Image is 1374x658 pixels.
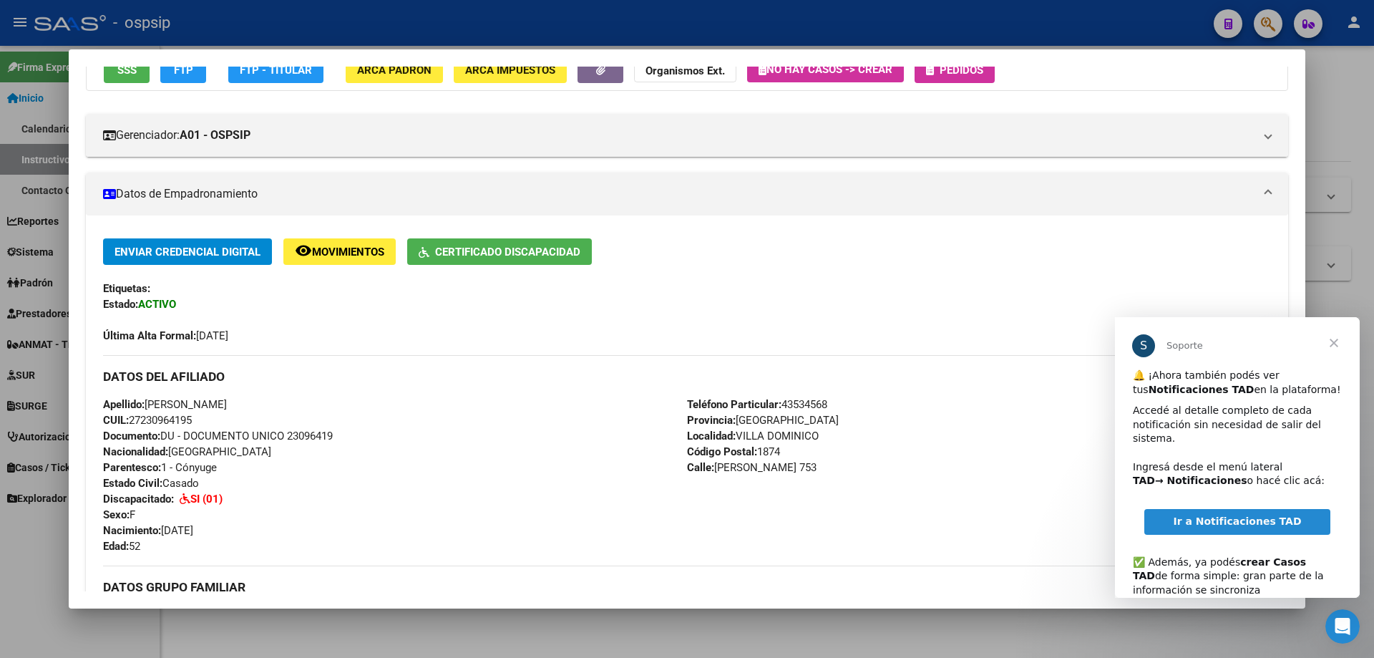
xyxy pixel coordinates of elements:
[103,398,145,411] strong: Apellido:
[687,445,780,458] span: 1874
[747,57,904,82] button: No hay casos -> Crear
[1115,317,1360,598] iframe: Intercom live chat mensaje
[103,508,135,521] span: F
[160,57,206,83] button: FTP
[687,414,736,427] strong: Provincia:
[138,298,176,311] strong: ACTIVO
[103,540,140,553] span: 52
[103,298,138,311] strong: Estado:
[283,238,396,265] button: Movimientos
[687,398,781,411] strong: Teléfono Particular:
[103,493,174,505] strong: Discapacitado:
[295,242,312,259] mat-icon: remove_red_eye
[435,246,580,258] span: Certificado Discapacidad
[103,414,129,427] strong: CUIL:
[687,398,827,411] span: 43534568
[940,64,983,77] span: Pedidos
[103,238,272,265] button: Enviar Credencial Digital
[915,57,995,83] button: Pedidos
[174,64,193,77] span: FTP
[103,430,160,442] strong: Documento:
[104,57,150,83] button: SSS
[103,524,161,537] strong: Nacimiento:
[312,246,384,258] span: Movimientos
[407,238,592,265] button: Certificado Discapacidad
[687,461,817,474] span: [PERSON_NAME] 753
[103,508,130,521] strong: Sexo:
[103,282,150,295] strong: Etiquetas:
[103,524,193,537] span: [DATE]
[103,445,168,458] strong: Nacionalidad:
[357,64,432,77] span: ARCA Padrón
[103,329,228,342] span: [DATE]
[687,414,839,427] span: [GEOGRAPHIC_DATA]
[103,445,271,458] span: [GEOGRAPHIC_DATA]
[103,185,1254,203] mat-panel-title: Datos de Empadronamiento
[103,398,227,411] span: [PERSON_NAME]
[240,64,312,77] span: FTP - Titular
[687,430,736,442] strong: Localidad:
[103,461,217,474] span: 1 - Cónyuge
[103,579,1271,595] h3: DATOS GRUPO FAMILIAR
[454,57,567,83] button: ARCA Impuestos
[103,127,1254,144] mat-panel-title: Gerenciador:
[114,246,260,258] span: Enviar Credencial Digital
[465,64,555,77] span: ARCA Impuestos
[759,63,892,76] span: No hay casos -> Crear
[103,329,196,342] strong: Última Alta Formal:
[86,114,1288,157] mat-expansion-panel-header: Gerenciador:A01 - OSPSIP
[180,127,250,144] strong: A01 - OSPSIP
[190,493,223,505] strong: SI (01)
[86,173,1288,216] mat-expansion-panel-header: Datos de Empadronamiento
[103,540,129,553] strong: Edad:
[346,57,443,83] button: ARCA Padrón
[687,430,819,442] span: VILLA DOMINICO
[645,64,725,77] strong: Organismos Ext.
[1325,609,1360,644] iframe: Intercom live chat
[117,64,137,77] span: SSS
[228,57,323,83] button: FTP - Titular
[103,414,192,427] span: 27230964195
[103,461,161,474] strong: Parentesco:
[103,369,1271,384] h3: DATOS DEL AFILIADO
[18,224,227,322] div: ✅ Además, ya podés de forma simple: gran parte de la información se sincroniza automáticamente y ...
[687,461,714,474] strong: Calle:
[103,477,162,490] strong: Estado Civil:
[634,57,736,83] button: Organismos Ext.
[103,430,333,442] span: DU - DOCUMENTO UNICO 23096419
[103,477,199,490] span: Casado
[687,445,757,458] strong: Código Postal:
